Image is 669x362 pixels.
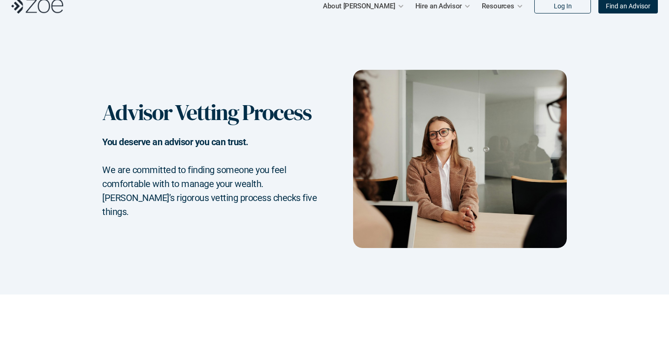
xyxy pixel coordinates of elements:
[606,2,650,10] p: Find an Advisor
[554,2,572,10] p: Log In
[102,163,317,219] h2: We are committed to finding someone you feel comfortable with to manage your wealth. [PERSON_NAME...
[102,135,317,163] h2: You deserve an advisor you can trust.
[102,99,315,126] h1: Advisor Vetting Process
